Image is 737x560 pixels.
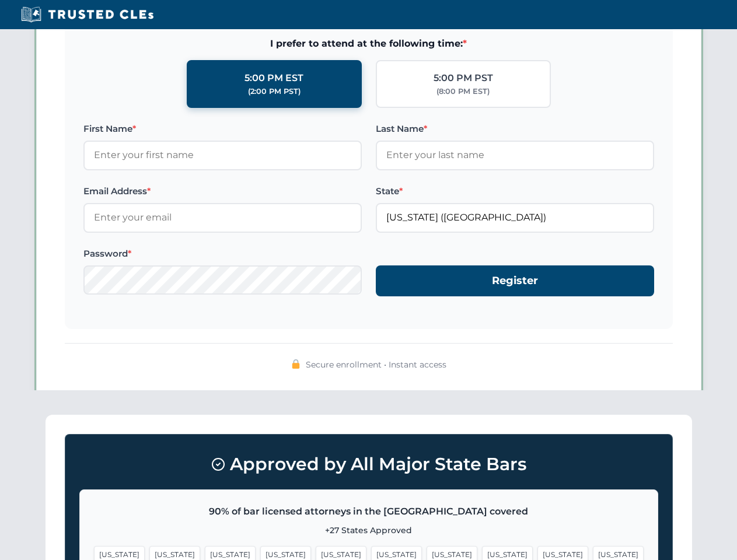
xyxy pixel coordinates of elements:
[376,184,654,198] label: State
[436,86,490,97] div: (8:00 PM EST)
[244,71,303,86] div: 5:00 PM EST
[376,122,654,136] label: Last Name
[376,141,654,170] input: Enter your last name
[94,504,644,519] p: 90% of bar licensed attorneys in the [GEOGRAPHIC_DATA] covered
[376,265,654,296] button: Register
[83,36,654,51] span: I prefer to attend at the following time:
[291,359,301,369] img: 🔒
[83,203,362,232] input: Enter your email
[94,524,644,537] p: +27 States Approved
[18,6,157,23] img: Trusted CLEs
[306,358,446,371] span: Secure enrollment • Instant access
[248,86,301,97] div: (2:00 PM PST)
[83,184,362,198] label: Email Address
[79,449,658,480] h3: Approved by All Major State Bars
[83,141,362,170] input: Enter your first name
[83,122,362,136] label: First Name
[434,71,493,86] div: 5:00 PM PST
[83,247,362,261] label: Password
[376,203,654,232] input: Florida (FL)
